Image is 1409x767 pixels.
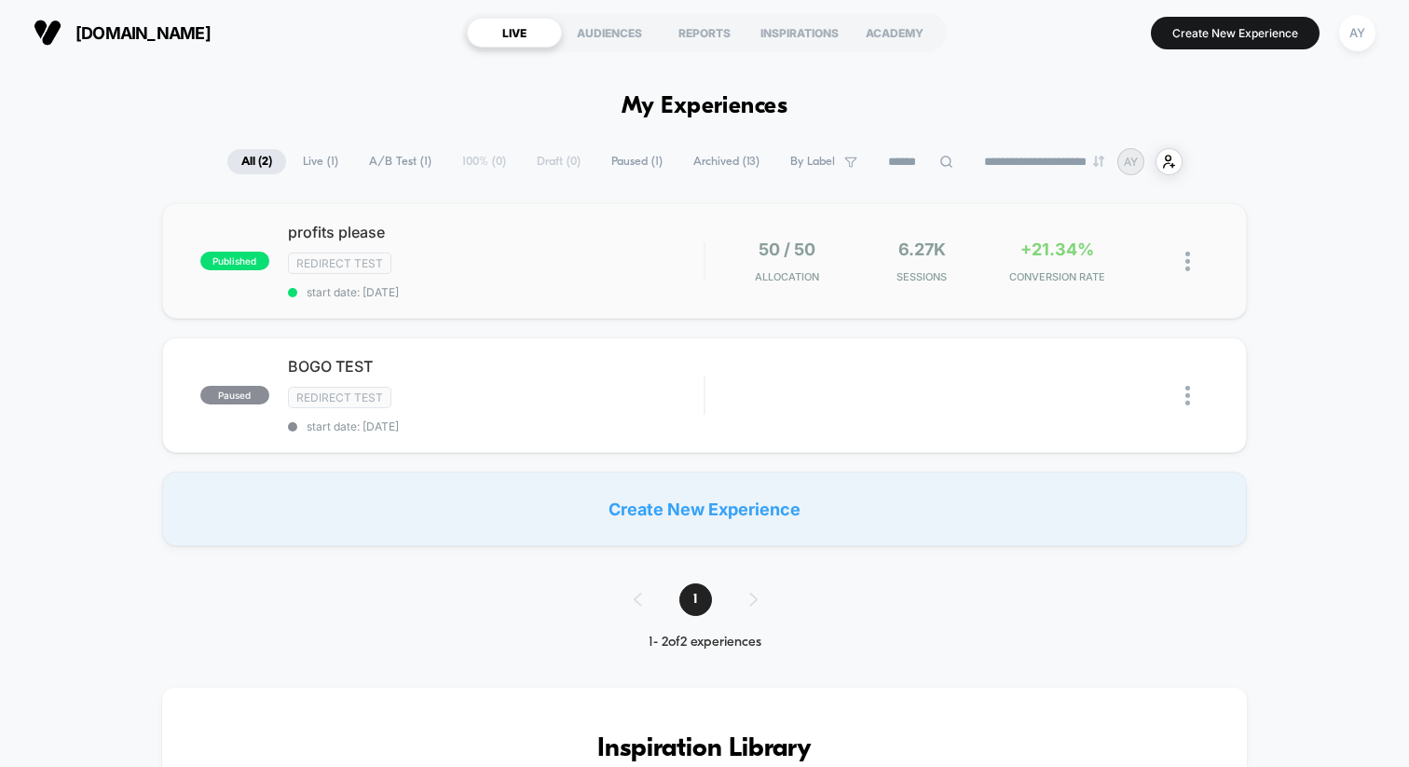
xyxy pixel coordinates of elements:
[859,270,985,283] span: Sessions
[847,18,942,48] div: ACADEMY
[1334,14,1381,52] button: AY
[755,270,819,283] span: Allocation
[200,386,269,404] span: paused
[162,472,1247,546] div: Create New Experience
[1185,252,1190,271] img: close
[288,387,391,408] span: Redirect Test
[34,19,62,47] img: Visually logo
[790,155,835,169] span: By Label
[288,253,391,274] span: Redirect Test
[1151,17,1320,49] button: Create New Experience
[679,583,712,616] span: 1
[28,18,216,48] button: [DOMAIN_NAME]
[288,223,704,241] span: profits please
[1093,156,1104,167] img: end
[657,18,752,48] div: REPORTS
[759,240,815,259] span: 50 / 50
[288,357,704,376] span: BOGO TEST
[615,635,795,651] div: 1 - 2 of 2 experiences
[679,149,773,174] span: Archived ( 13 )
[288,419,704,433] span: start date: [DATE]
[289,149,352,174] span: Live ( 1 )
[1124,155,1138,169] p: AY
[562,18,657,48] div: AUDIENCES
[898,240,946,259] span: 6.27k
[355,149,445,174] span: A/B Test ( 1 )
[75,23,211,43] span: [DOMAIN_NAME]
[994,270,1120,283] span: CONVERSION RATE
[218,734,1191,764] h3: Inspiration Library
[467,18,562,48] div: LIVE
[200,252,269,270] span: published
[752,18,847,48] div: INSPIRATIONS
[1020,240,1094,259] span: +21.34%
[1339,15,1375,51] div: AY
[622,93,788,120] h1: My Experiences
[227,149,286,174] span: All ( 2 )
[1185,386,1190,405] img: close
[597,149,677,174] span: Paused ( 1 )
[288,285,704,299] span: start date: [DATE]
